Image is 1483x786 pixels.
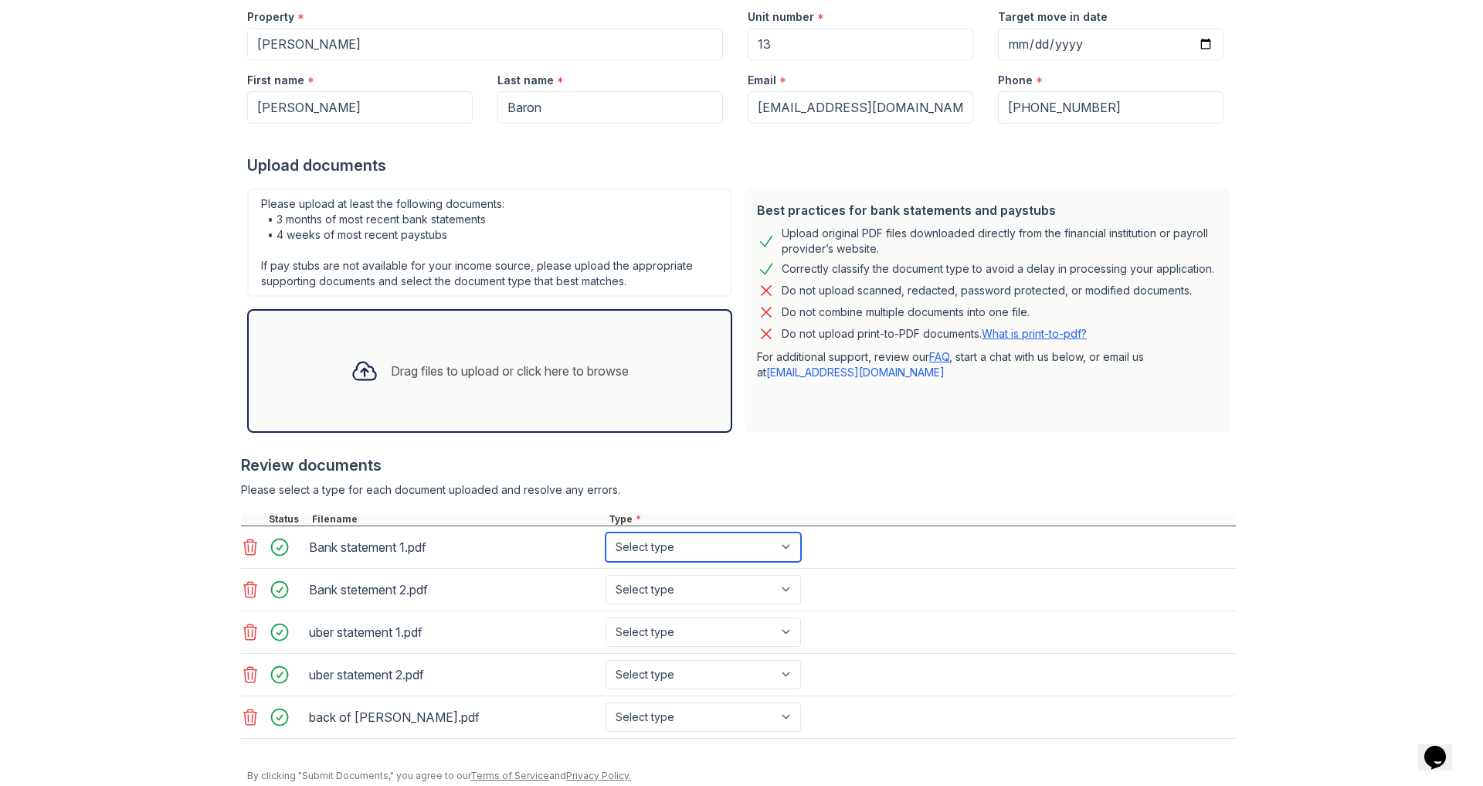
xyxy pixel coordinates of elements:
label: Target move in date [998,9,1108,25]
div: By clicking "Submit Documents," you agree to our and [247,770,1236,782]
a: FAQ [929,350,949,363]
div: Do not upload scanned, redacted, password protected, or modified documents. [782,281,1192,300]
label: Property [247,9,294,25]
div: Bank statement 1.pdf [309,535,599,560]
a: Privacy Policy. [566,770,631,781]
div: Review documents [241,454,1236,476]
div: Bank stetement 2.pdf [309,577,599,602]
p: For additional support, review our , start a chat with us below, or email us at [757,349,1217,380]
a: What is print-to-pdf? [982,327,1087,340]
label: Unit number [748,9,814,25]
div: Please upload at least the following documents: • 3 months of most recent bank statements • 4 wee... [247,189,732,297]
div: Filename [309,513,606,526]
label: Phone [998,73,1033,88]
label: First name [247,73,304,88]
div: back of [PERSON_NAME].pdf [309,705,599,730]
a: Terms of Service [470,770,549,781]
div: uber statement 1.pdf [309,620,599,645]
div: Upload documents [247,155,1236,176]
p: Do not upload print-to-PDF documents. [782,326,1087,342]
div: Upload original PDF files downloaded directly from the financial institution or payroll provider’... [782,226,1217,257]
div: uber statement 2.pdf [309,662,599,687]
label: Email [748,73,776,88]
label: Last name [497,73,554,88]
div: Correctly classify the document type to avoid a delay in processing your application. [782,260,1214,278]
div: Do not combine multiple documents into one file. [782,303,1030,322]
a: [EMAIL_ADDRESS][DOMAIN_NAME] [766,366,945,379]
div: Type [606,513,1236,526]
div: Best practices for bank statements and paystubs [757,201,1217,219]
div: Status [266,513,309,526]
iframe: chat widget [1418,724,1468,771]
div: Please select a type for each document uploaded and resolve any errors. [241,482,1236,498]
div: Drag files to upload or click here to browse [391,362,629,380]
